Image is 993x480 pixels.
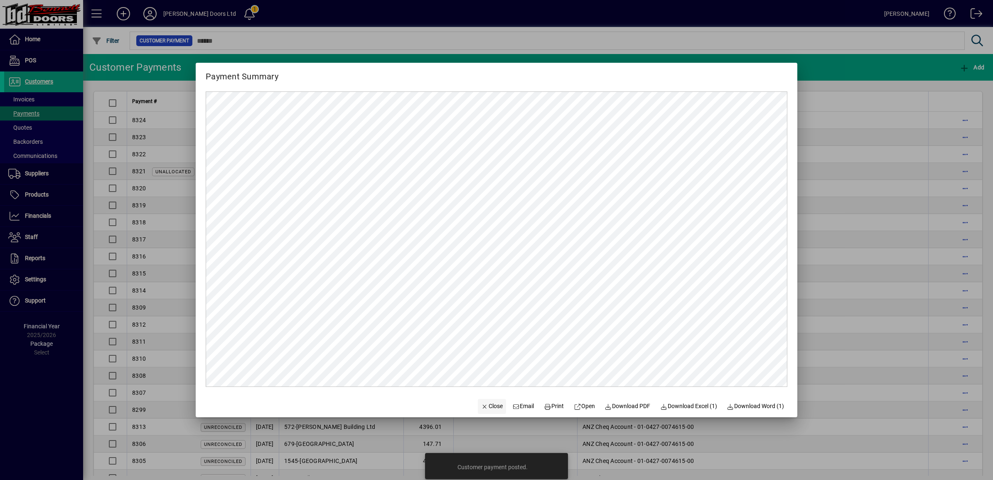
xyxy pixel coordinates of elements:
button: Download Word (1) [724,399,788,414]
button: Email [509,399,538,414]
span: Email [513,402,534,411]
span: Open [574,402,595,411]
span: Download Word (1) [727,402,784,411]
button: Close [478,399,506,414]
button: Print [541,399,567,414]
span: Close [481,402,503,411]
a: Open [570,399,598,414]
span: Download Excel (1) [660,402,717,411]
span: Download PDF [605,402,651,411]
button: Download Excel (1) [657,399,720,414]
a: Download PDF [602,399,654,414]
h2: Payment Summary [196,63,288,83]
span: Print [544,402,564,411]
